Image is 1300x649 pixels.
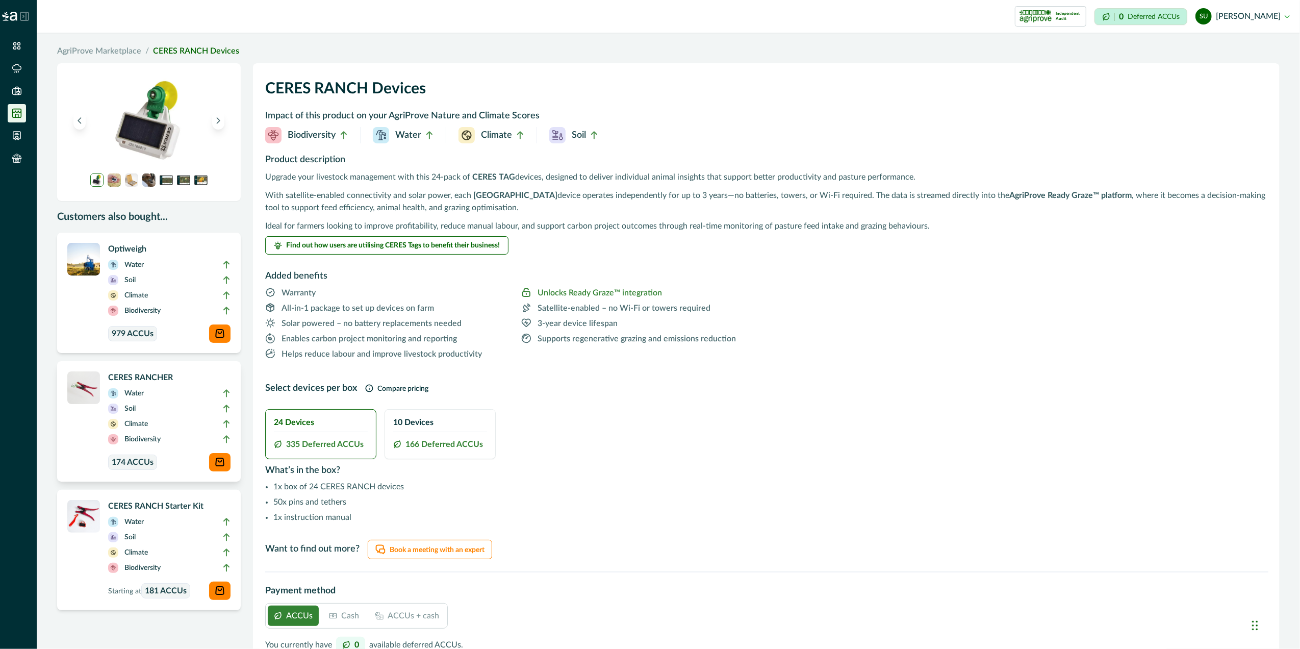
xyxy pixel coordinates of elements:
[388,610,439,622] p: ACCUs + cash
[274,418,368,428] h2: 24 Devices
[473,191,557,199] strong: [GEOGRAPHIC_DATA]
[124,547,148,558] p: Climate
[405,438,419,451] span: 166
[1119,13,1124,21] p: 0
[1019,8,1052,24] img: certification logo
[145,45,149,57] span: /
[538,317,618,330] p: 3-year device lifespan
[145,585,187,597] span: 181 ACCUs
[282,302,434,314] p: All-in-1 package to set up devices on farm
[124,290,148,301] p: Climate
[1249,600,1300,649] iframe: Chat Widget
[108,173,121,187] img: A hand holding a CERES RANCH device
[194,173,208,187] img: A screenshot of the Ready Graze application showing a paddock layout
[341,610,359,622] p: Cash
[124,259,144,270] p: Water
[1128,13,1180,20] p: Deferred ACCUs
[265,76,1267,108] h1: CERES RANCH Devices
[212,111,224,130] button: Next image
[2,12,17,21] img: Logo
[67,243,100,276] img: A single CERES RANCH device
[1195,4,1290,29] button: stuart upton[PERSON_NAME]
[1009,191,1132,199] strong: AgriProve Ready Graze™ platform
[73,111,86,130] button: Previous image
[265,383,357,394] h2: Select devices per box
[124,418,148,430] p: Climate
[393,418,487,428] h2: 10 Devices
[395,129,421,142] p: Water
[538,287,662,299] p: Unlocks Ready Graze™ integration
[421,438,483,451] span: Deferred ACCUs
[265,108,1267,127] h2: Impact of this product on your AgriProve Nature and Climate Scores
[538,302,710,314] p: Satellite-enabled – no Wi-Fi or towers required
[69,76,228,165] img: A single CERES RANCH device
[368,540,492,559] button: Book a meeting with an expert
[265,154,1267,171] h2: Product description
[124,274,136,286] p: Soil
[108,500,231,512] p: CERES RANCH Starter Kit
[124,403,136,414] p: Soil
[57,45,1280,57] nav: breadcrumb
[125,173,138,187] img: A box of CERES RANCH devices
[1056,11,1082,21] p: Independent Audit
[124,532,136,543] p: Soil
[302,438,364,451] span: Deferred ACCUs
[265,220,1267,232] p: Ideal for farmers looking to improve profitability, reduce manual labour, and support carbon proj...
[112,456,154,468] span: 174 ACCUs
[282,317,462,330] p: Solar powered – no battery replacements needed
[1015,6,1086,27] button: certification logoIndependent Audit
[265,459,1267,481] h2: What’s in the box?
[282,348,482,360] p: Helps reduce labour and improve livestock productivity
[124,562,161,573] p: Biodiversity
[124,305,161,316] p: Biodiversity
[153,47,239,55] a: CERES RANCH Devices
[112,328,154,340] span: 979 ACCUs
[1252,610,1258,641] div: Drag
[472,173,515,181] strong: CERES TAG
[273,496,579,508] li: 50x pins and tethers
[177,173,190,187] img: A screenshot of the Ready Graze application showing a heatmap of grazing activity
[265,542,360,556] p: Want to find out more?
[273,481,579,493] li: 1x box of 24 CERES RANCH devices
[481,129,512,142] p: Climate
[67,500,100,533] img: A CERES RANCH applicator device
[538,333,736,345] p: Supports regenerative grazing and emissions reduction
[288,129,336,142] p: Biodiversity
[160,173,173,187] img: A screenshot of the Ready Graze application showing a 3D map of animal positions
[57,45,141,57] a: AgriProve Marketplace
[265,171,1267,183] p: Upgrade your livestock management with this 24-pack of devices, designed to deliver individual an...
[108,371,231,384] p: CERES RANCHER
[282,287,316,299] p: Warranty
[142,173,156,187] img: A CERES RANCH device applied to the ear of a cow
[67,371,100,404] img: A CERES RANCHER APPLICATOR
[286,242,500,249] span: Find out how users are utilising CERES Tags to benefit their business!
[124,388,144,399] p: Water
[57,209,241,224] p: Customers also bought...
[282,333,457,345] p: Enables carbon project monitoring and reporting
[286,610,313,622] p: ACCUs
[265,189,1267,214] p: With satellite-enabled connectivity and solar power, each device operates independently for up to...
[286,438,300,451] span: 335
[108,583,190,598] p: Starting at
[273,511,579,523] li: 1x instruction manual
[265,236,508,255] button: Find out how users are utilising CERES Tags to benefit their business!
[90,173,104,187] img: A single CERES RANCH device
[390,546,485,555] p: Book a meeting with an expert
[265,259,1267,286] h2: Added benefits
[365,379,428,399] button: Compare pricing
[124,516,144,528] p: Water
[265,585,1267,603] h2: Payment method
[572,129,586,142] p: Soil
[124,434,161,445] p: Biodiversity
[108,243,231,255] p: Optiweigh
